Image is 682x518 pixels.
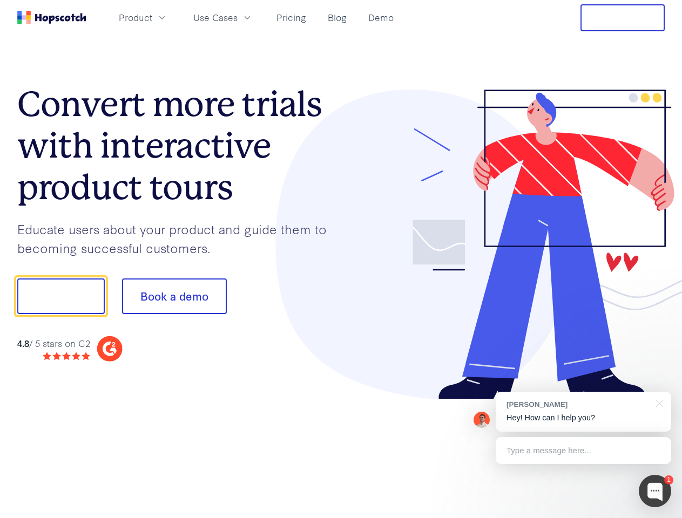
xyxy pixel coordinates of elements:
button: Use Cases [187,9,259,26]
div: [PERSON_NAME] [507,399,650,410]
div: / 5 stars on G2 [17,337,90,350]
button: Show me! [17,278,105,314]
strong: 4.8 [17,337,29,349]
button: Free Trial [580,4,665,31]
div: 1 [664,475,673,485]
button: Product [112,9,174,26]
a: Home [17,11,86,24]
button: Book a demo [122,278,227,314]
h1: Convert more trials with interactive product tours [17,84,341,208]
div: Type a message here... [496,437,671,464]
a: Demo [364,9,398,26]
span: Use Cases [193,11,238,24]
a: Pricing [272,9,310,26]
img: Mark Spera [474,412,490,428]
p: Educate users about your product and guide them to becoming successful customers. [17,220,341,257]
a: Blog [323,9,351,26]
span: Product [119,11,152,24]
p: Hey! How can I help you? [507,412,660,424]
